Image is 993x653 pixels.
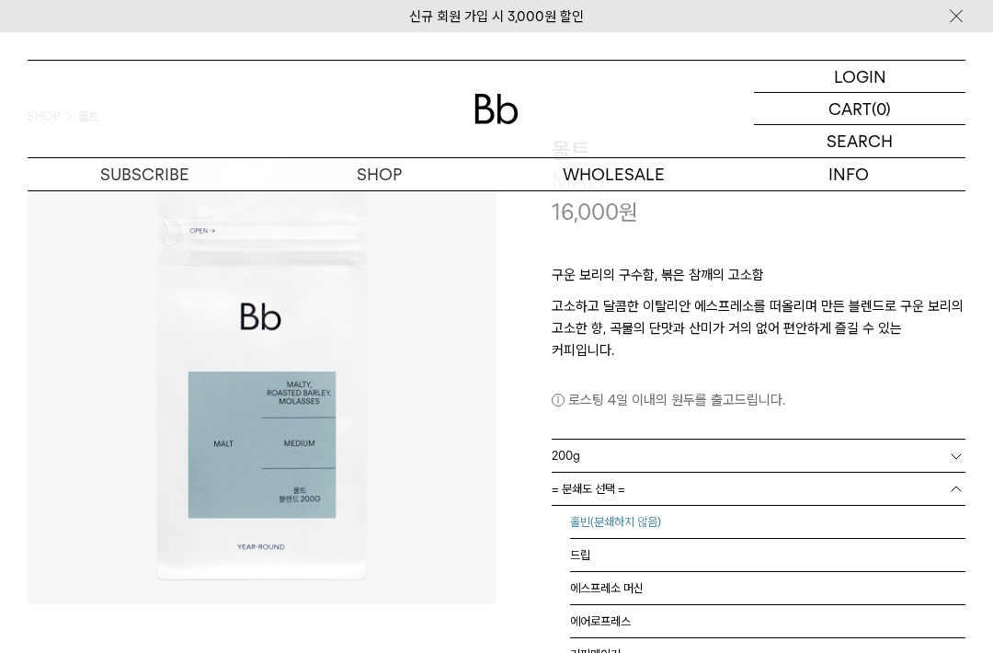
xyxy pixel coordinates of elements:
a: SHOP [262,158,496,190]
li: 에스프레소 머신 [570,572,965,605]
p: 16,000 [552,197,638,228]
li: 에어로프레스 [570,605,965,638]
p: SEARCH [827,125,893,157]
a: LOGIN [754,61,965,93]
p: CART [828,93,872,124]
a: SUBSCRIBE [28,158,262,190]
span: 200g [552,440,580,472]
a: 신규 회원 가입 시 3,000원 할인 [409,8,584,25]
li: 홀빈(분쇄하지 않음) [570,506,965,539]
p: (0) [872,93,891,124]
a: CART (0) [754,93,965,125]
p: WHOLESALE [496,158,731,190]
img: 로고 [474,94,519,124]
p: INFO [731,158,965,190]
span: = 분쇄도 선택 = [552,473,625,505]
span: 원 [619,199,638,225]
p: 구운 보리의 구수함, 볶은 참깨의 고소함 [552,264,965,295]
p: 로스팅 4일 이내의 원두를 출고드립니다. [552,389,965,411]
p: 고소하고 달콤한 이탈리안 에스프레소를 떠올리며 만든 블렌드로 구운 보리의 고소한 향, 곡물의 단맛과 산미가 거의 없어 편안하게 즐길 수 있는 커피입니다. [552,295,965,361]
p: LOGIN [834,61,886,92]
img: 몰트 [28,135,496,604]
li: 드립 [570,539,965,572]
